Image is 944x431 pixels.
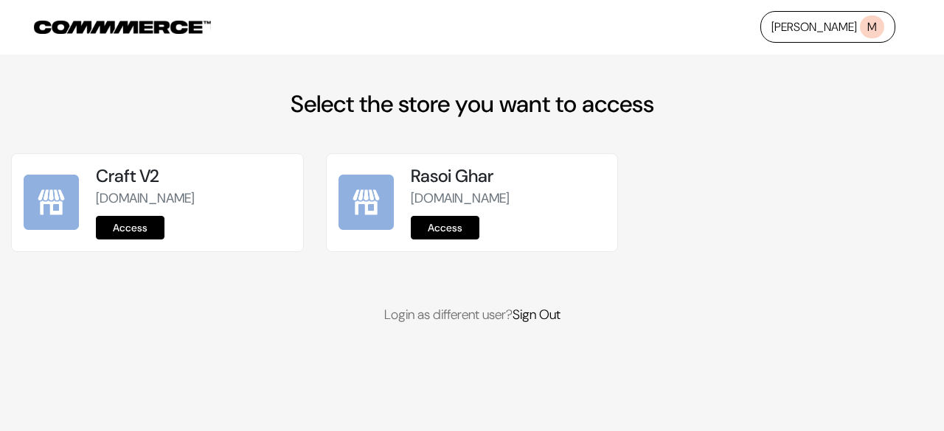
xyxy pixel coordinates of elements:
[11,90,933,118] h2: Select the store you want to access
[96,189,291,209] p: [DOMAIN_NAME]
[96,216,164,239] a: Access
[411,216,479,239] a: Access
[760,11,895,43] a: [PERSON_NAME]M
[860,15,884,38] span: M
[339,175,394,230] img: Rasoi Ghar
[24,175,79,230] img: Craft V2
[411,166,605,187] h5: Rasoi Ghar
[34,21,211,34] img: COMMMERCE
[411,189,605,209] p: [DOMAIN_NAME]
[513,306,560,323] a: Sign Out
[11,305,933,325] p: Login as different user?
[96,166,291,187] h5: Craft V2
